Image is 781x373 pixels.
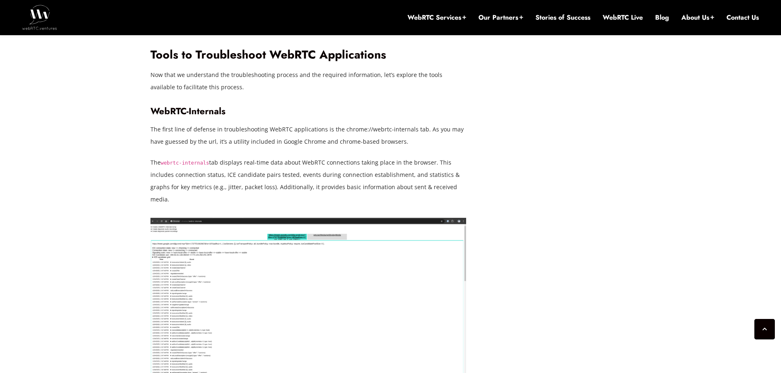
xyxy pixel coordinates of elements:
a: Blog [655,13,669,22]
p: Now that we understand the troubleshooting process and the required information, let’s explore th... [150,69,466,93]
a: Contact Us [726,13,759,22]
a: Stories of Success [535,13,590,22]
img: WebRTC.ventures [22,5,57,29]
p: The first line of defense in troubleshooting WebRTC applications is the chrome://webrtc-internals... [150,123,466,148]
a: About Us [681,13,714,22]
h3: WebRTC-Internals [150,106,466,117]
p: The tab displays real-time data about WebRTC connections taking place in the browser. This includ... [150,156,466,206]
h2: Tools to Troubleshoot WebRTC Applications [150,48,466,62]
a: WebRTC Live [603,13,643,22]
a: WebRTC Services [408,13,466,22]
code: webrtc-internals [161,160,209,166]
a: Our Partners [478,13,523,22]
